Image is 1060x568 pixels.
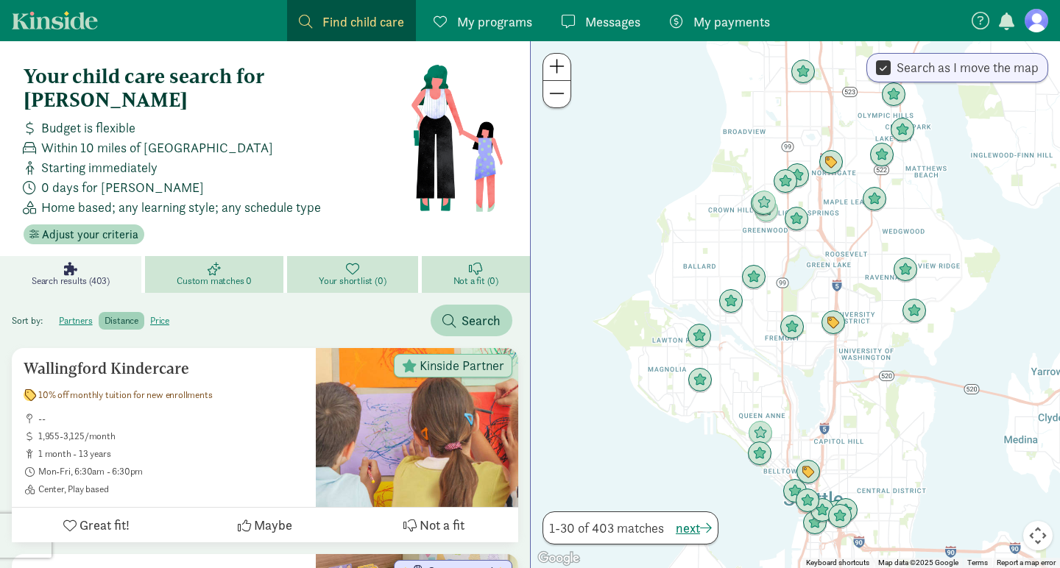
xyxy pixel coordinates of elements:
div: Click to see details [833,498,858,523]
span: Maybe [254,515,292,535]
span: Sort by: [12,314,51,327]
div: Click to see details [754,198,779,223]
span: Starting immediately [41,157,158,177]
button: Search [431,305,512,336]
span: Find child care [322,12,404,32]
button: Great fit! [12,508,180,542]
div: Click to see details [819,150,844,175]
label: distance [99,312,144,330]
span: 1-30 of 403 matches [549,518,664,538]
label: price [144,312,175,330]
div: Click to see details [773,169,798,194]
span: Search [462,310,501,330]
h5: Wallingford Kindercare [24,360,304,377]
a: Custom matches 0 [145,256,287,293]
span: Adjust your criteria [42,226,138,244]
div: Click to see details [784,207,809,232]
div: Click to see details [810,498,835,523]
span: 1 month - 13 years [38,448,304,460]
div: Click to see details [785,163,810,188]
span: Your shortlist (0) [319,275,386,287]
span: Search results (403) [32,275,110,287]
div: Click to see details [782,479,808,504]
div: Click to see details [893,258,918,283]
button: Maybe [180,508,349,542]
div: Click to see details [752,191,777,216]
button: Adjust your criteria [24,224,144,245]
span: Home based; any learning style; any schedule type [41,197,321,217]
label: partners [53,312,98,330]
a: Kinside [12,11,98,29]
span: 10% off monthly tuition for new enrollments [38,389,212,401]
a: Terms (opens in new tab) [967,558,988,567]
span: Budget is flexible [41,118,135,138]
button: next [676,518,712,538]
div: Click to see details [718,289,743,314]
a: Not a fit (0) [422,256,531,293]
div: Click to see details [821,310,846,336]
span: -- [38,413,304,425]
div: Click to see details [869,143,894,168]
span: Not a fit (0) [453,275,498,287]
span: Not a fit [420,515,464,535]
span: Map data ©2025 Google [878,558,958,567]
img: Google [534,549,583,568]
div: Click to see details [802,511,827,536]
span: Mon-Fri, 6:30am - 6:30pm [38,466,304,478]
div: Click to see details [795,489,820,514]
div: Click to see details [741,265,766,290]
span: Within 10 miles of [GEOGRAPHIC_DATA] [41,138,273,157]
div: Click to see details [747,441,772,466]
div: Click to see details [791,60,816,85]
a: Open this area in Google Maps (opens a new window) [534,549,583,568]
div: Click to see details [862,187,887,212]
div: Click to see details [750,191,775,216]
div: Click to see details [780,315,805,340]
span: 0 days for [PERSON_NAME] [41,177,204,197]
span: Kinside Partner [420,359,504,372]
span: 1,955-3,125/month [38,430,304,442]
div: Click to see details [881,82,906,107]
div: Click to see details [827,504,852,529]
button: Map camera controls [1023,521,1053,550]
div: Click to see details [688,368,713,393]
div: Click to see details [796,460,821,485]
label: Search as I move the map [891,59,1039,77]
div: Click to see details [890,118,915,143]
span: Great fit! [79,515,130,535]
a: Report a map error [997,558,1056,567]
div: Click to see details [748,421,773,446]
span: My payments [693,12,770,32]
button: Keyboard shortcuts [806,558,869,568]
h4: Your child care search for [PERSON_NAME] [24,65,410,112]
span: Messages [585,12,640,32]
div: Click to see details [902,299,927,324]
div: Click to see details [687,324,712,349]
a: Your shortlist (0) [287,256,422,293]
button: Not a fit [350,508,518,542]
span: Custom matches 0 [177,275,252,287]
span: Center, Play based [38,483,304,495]
span: My programs [457,12,532,32]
